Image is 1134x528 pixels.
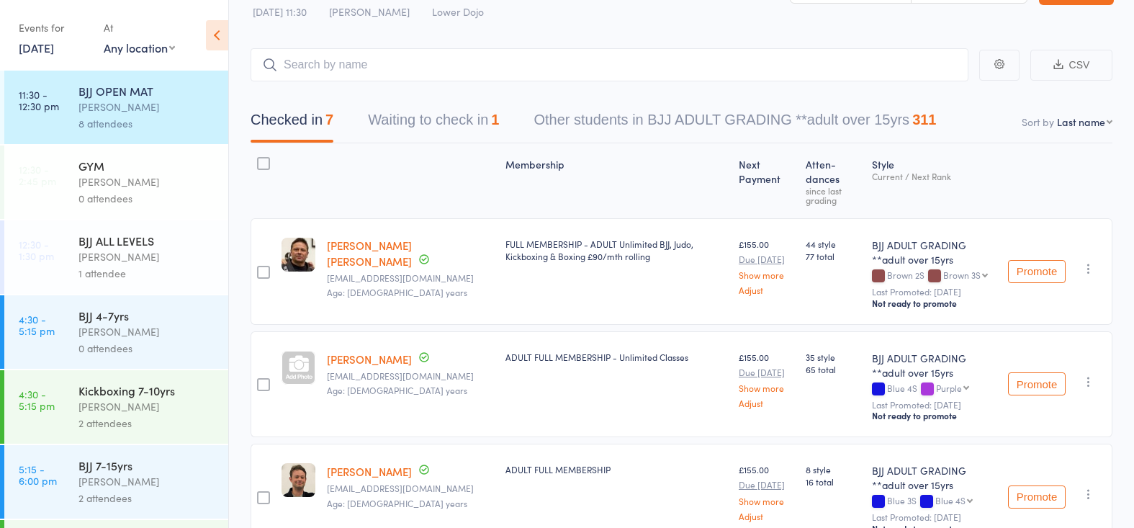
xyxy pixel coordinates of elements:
[19,16,89,40] div: Events for
[912,112,936,127] div: 311
[1008,486,1066,509] button: Promote
[327,384,467,396] span: Age: [DEMOGRAPHIC_DATA] years
[739,367,794,377] small: Due [DATE]
[733,150,800,212] div: Next Payment
[327,352,412,367] a: [PERSON_NAME]
[739,285,794,295] a: Adjust
[1057,115,1105,129] div: Last name
[432,4,484,19] span: Lower Dojo
[327,286,467,298] span: Age: [DEMOGRAPHIC_DATA] years
[19,40,54,55] a: [DATE]
[78,233,216,249] div: BJJ ALL LEVELS
[806,351,860,363] span: 35 style
[253,4,307,19] span: [DATE] 11:30
[327,464,412,479] a: [PERSON_NAME]
[505,238,727,262] div: FULL MEMBERSHIP - ADULT Unlimited BJJ, Judo, Kickboxing & Boxing £90/mth rolling
[104,40,175,55] div: Any location
[872,410,996,421] div: Not ready to promote
[505,463,727,475] div: ADULT FULL MEMBERSHIP
[739,383,794,393] a: Show more
[739,351,794,408] div: £155.00
[78,83,216,99] div: BJJ OPEN MAT
[78,115,216,132] div: 8 attendees
[872,270,996,282] div: Brown 2S
[872,400,996,410] small: Last Promoted: [DATE]
[800,150,866,212] div: Atten­dances
[4,146,228,219] a: 12:30 -2:45 pmGYM[PERSON_NAME]0 attendees
[505,351,727,363] div: ADULT FULL MEMBERSHIP - Unlimited Classes
[251,48,968,81] input: Search by name
[534,104,936,143] button: Other students in BJJ ADULT GRADING **adult over 15yrs311
[806,463,860,475] span: 8 style
[806,363,860,375] span: 65 total
[872,287,996,297] small: Last Promoted: [DATE]
[251,104,333,143] button: Checked in7
[78,323,216,340] div: [PERSON_NAME]
[491,112,499,127] div: 1
[19,313,55,336] time: 4:30 - 5:15 pm
[4,220,228,294] a: 12:30 -1:30 pmBJJ ALL LEVELS[PERSON_NAME]1 attendee
[19,89,59,112] time: 11:30 - 12:30 pm
[282,463,315,497] img: image1694006794.png
[739,511,794,521] a: Adjust
[866,150,1002,212] div: Style
[78,490,216,506] div: 2 attendees
[806,475,860,488] span: 16 total
[943,270,981,279] div: Brown 3S
[327,497,467,509] span: Age: [DEMOGRAPHIC_DATA] years
[19,463,57,486] time: 5:15 - 6:00 pm
[4,370,228,444] a: 4:30 -5:15 pmKickboxing 7-10yrs[PERSON_NAME]2 attendees
[327,371,494,381] small: Eleanorforder@gmail.com
[282,238,315,272] img: image1653482347.png
[935,496,966,505] div: Blue 4S
[78,190,216,207] div: 0 attendees
[806,186,860,205] div: since last grading
[872,496,996,508] div: Blue 3S
[1030,50,1112,81] button: CSV
[739,254,794,264] small: Due [DATE]
[78,415,216,431] div: 2 attendees
[325,112,333,127] div: 7
[739,270,794,279] a: Show more
[739,496,794,506] a: Show more
[78,382,216,398] div: Kickboxing 7-10yrs
[872,171,996,181] div: Current / Next Rank
[327,273,494,283] small: bela562@btinternet.com
[78,249,216,265] div: [PERSON_NAME]
[19,164,56,187] time: 12:30 - 2:45 pm
[1008,372,1066,395] button: Promote
[1008,260,1066,283] button: Promote
[4,445,228,519] a: 5:15 -6:00 pmBJJ 7-15yrs[PERSON_NAME]2 attendees
[78,158,216,174] div: GYM
[78,308,216,323] div: BJJ 4-7yrs
[872,351,996,380] div: BJJ ADULT GRADING **adult over 15yrs
[1022,115,1054,129] label: Sort by
[19,238,54,261] time: 12:30 - 1:30 pm
[739,398,794,408] a: Adjust
[78,99,216,115] div: [PERSON_NAME]
[806,250,860,262] span: 77 total
[327,238,412,269] a: [PERSON_NAME] [PERSON_NAME]
[78,457,216,473] div: BJJ 7-15yrs
[872,512,996,522] small: Last Promoted: [DATE]
[936,383,962,393] div: Purple
[104,16,175,40] div: At
[368,104,499,143] button: Waiting to check in1
[872,463,996,492] div: BJJ ADULT GRADING **adult over 15yrs
[4,295,228,369] a: 4:30 -5:15 pmBJJ 4-7yrs[PERSON_NAME]0 attendees
[872,383,996,395] div: Blue 4S
[78,398,216,415] div: [PERSON_NAME]
[19,388,55,411] time: 4:30 - 5:15 pm
[329,4,410,19] span: [PERSON_NAME]
[500,150,733,212] div: Membership
[327,483,494,493] small: m.rolloharris@gmail.com
[739,463,794,520] div: £155.00
[4,71,228,144] a: 11:30 -12:30 pmBJJ OPEN MAT[PERSON_NAME]8 attendees
[806,238,860,250] span: 44 style
[78,265,216,282] div: 1 attendee
[872,238,996,267] div: BJJ ADULT GRADING **adult over 15yrs
[739,480,794,490] small: Due [DATE]
[739,238,794,295] div: £155.00
[78,473,216,490] div: [PERSON_NAME]
[78,340,216,357] div: 0 attendees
